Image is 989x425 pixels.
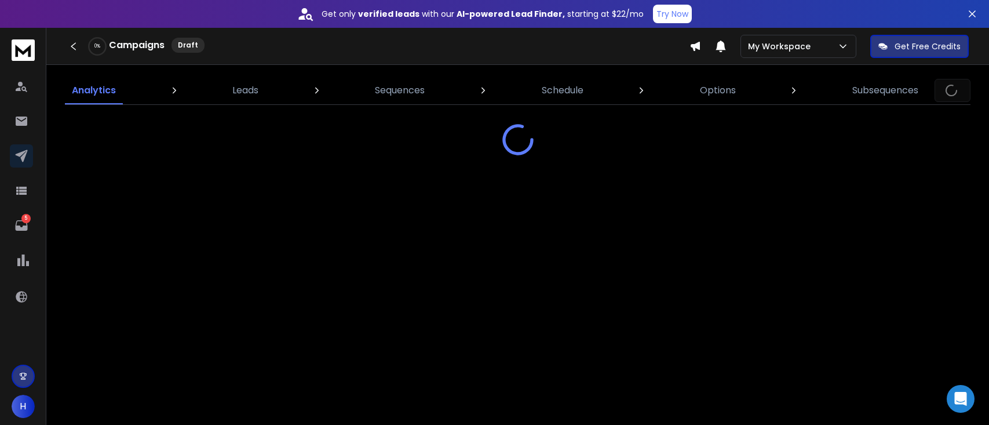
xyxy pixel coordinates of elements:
[748,41,815,52] p: My Workspace
[10,214,33,237] a: 5
[895,41,961,52] p: Get Free Credits
[653,5,692,23] button: Try Now
[171,38,205,53] div: Draft
[358,8,419,20] strong: verified leads
[12,395,35,418] button: H
[12,39,35,61] img: logo
[109,38,165,52] h1: Campaigns
[375,83,425,97] p: Sequences
[94,43,100,50] p: 0 %
[852,83,918,97] p: Subsequences
[21,214,31,223] p: 5
[947,385,975,413] div: Open Intercom Messenger
[845,77,925,104] a: Subsequences
[457,8,565,20] strong: AI-powered Lead Finder,
[65,77,123,104] a: Analytics
[870,35,969,58] button: Get Free Credits
[656,8,688,20] p: Try Now
[700,83,736,97] p: Options
[368,77,432,104] a: Sequences
[232,83,258,97] p: Leads
[693,77,743,104] a: Options
[542,83,583,97] p: Schedule
[322,8,644,20] p: Get only with our starting at $22/mo
[535,77,590,104] a: Schedule
[72,83,116,97] p: Analytics
[225,77,265,104] a: Leads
